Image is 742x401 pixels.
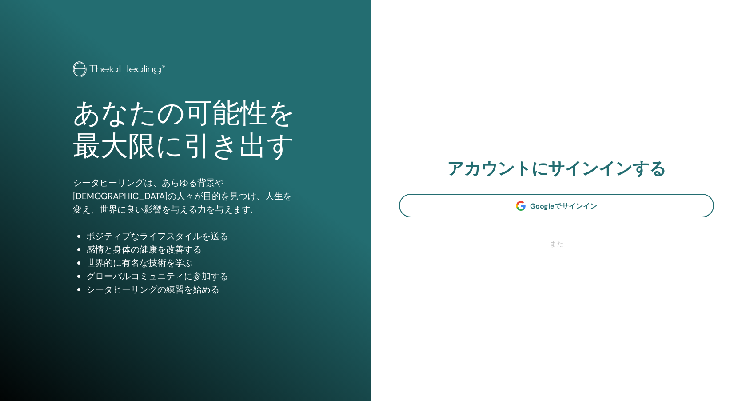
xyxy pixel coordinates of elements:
a: Googleでサインイン [399,194,714,217]
span: Googleでサインイン [530,201,597,211]
li: ポジティブなライフスタイルを送る [86,229,298,243]
span: また [545,239,568,249]
p: シータヒーリングは、あらゆる背景や[DEMOGRAPHIC_DATA]の人々が目的を見つけ、人生を変え、世界に良い影響を与える力を与えます. [73,176,298,216]
li: シータヒーリングの練習を始める [86,283,298,296]
li: グローバルコミュニティに参加する [86,269,298,283]
h2: アカウントにサインインする [399,159,714,179]
li: 世界的に有名な技術を学ぶ [86,256,298,269]
li: 感情と身体の健康を改善する [86,243,298,256]
h1: あなたの可能性を最大限に引き出す [73,97,298,163]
